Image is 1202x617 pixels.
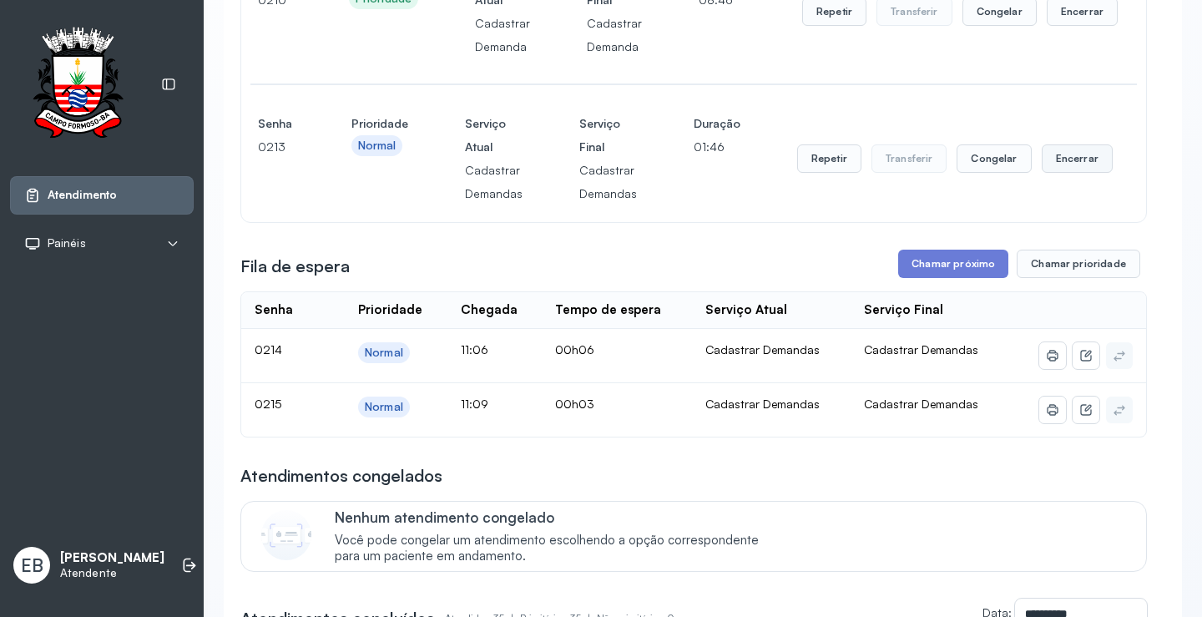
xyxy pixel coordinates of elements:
span: 0215 [255,397,281,411]
p: Cadastrar Demandas [465,159,523,205]
div: Prioridade [358,302,422,318]
span: Atendimento [48,188,117,202]
div: Normal [365,400,403,414]
p: Cadastrar Demanda [475,12,530,58]
span: Cadastrar Demandas [864,342,978,357]
button: Chamar próximo [898,250,1008,278]
button: Repetir [797,144,861,173]
p: 01:46 [694,135,740,159]
p: Atendente [60,566,164,580]
span: Você pode congelar um atendimento escolhendo a opção correspondente para um paciente em andamento. [335,533,776,564]
div: Serviço Atual [705,302,787,318]
span: Painéis [48,236,86,250]
div: Serviço Final [864,302,943,318]
span: 00h03 [555,397,594,411]
h4: Prioridade [351,112,408,135]
p: [PERSON_NAME] [60,550,164,566]
h4: Serviço Final [579,112,637,159]
span: 0214 [255,342,282,357]
h3: Fila de espera [240,255,350,278]
button: Transferir [871,144,947,173]
div: Chegada [461,302,518,318]
span: 11:06 [461,342,488,357]
div: Tempo de espera [555,302,661,318]
span: 00h06 [555,342,594,357]
p: 0213 [258,135,295,159]
button: Chamar prioridade [1017,250,1140,278]
p: Cadastrar Demandas [579,159,637,205]
span: 11:09 [461,397,488,411]
p: Cadastrar Demanda [587,12,642,58]
div: Senha [255,302,293,318]
h3: Atendimentos congelados [240,464,442,488]
div: Cadastrar Demandas [705,397,838,412]
h4: Senha [258,112,295,135]
button: Congelar [957,144,1031,173]
a: Atendimento [24,187,179,204]
div: Normal [358,139,396,153]
img: Imagem de CalloutCard [261,510,311,560]
h4: Duração [694,112,740,135]
img: Logotipo do estabelecimento [18,27,138,143]
p: Nenhum atendimento congelado [335,508,776,526]
div: Normal [365,346,403,360]
div: Cadastrar Demandas [705,342,838,357]
button: Encerrar [1042,144,1113,173]
h4: Serviço Atual [465,112,523,159]
span: Cadastrar Demandas [864,397,978,411]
